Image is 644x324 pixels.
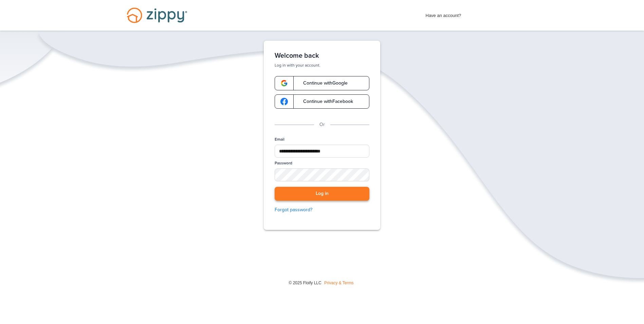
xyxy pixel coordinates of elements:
[275,62,369,68] p: Log in with your account.
[280,79,288,87] img: google-logo
[275,52,369,60] h1: Welcome back
[296,81,348,86] span: Continue with Google
[275,160,292,166] label: Password
[275,206,369,214] a: Forgot password?
[275,137,284,142] label: Email
[275,187,369,201] button: Log in
[319,121,325,128] p: Or
[280,98,288,105] img: google-logo
[275,145,369,158] input: Email
[296,99,353,104] span: Continue with Facebook
[324,281,353,285] a: Privacy & Terms
[426,8,461,19] span: Have an account?
[275,94,369,109] a: google-logoContinue withFacebook
[289,281,321,285] span: © 2025 Floify LLC
[275,168,369,181] input: Password
[275,76,369,90] a: google-logoContinue withGoogle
